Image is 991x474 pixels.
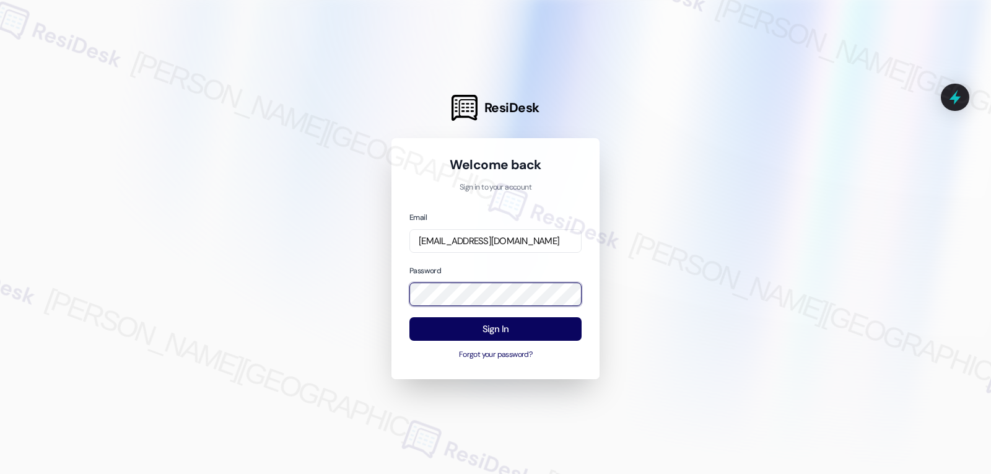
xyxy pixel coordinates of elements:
button: Forgot your password? [409,349,582,361]
input: name@example.com [409,229,582,253]
label: Password [409,266,441,276]
button: Sign In [409,317,582,341]
h1: Welcome back [409,156,582,173]
img: ResiDesk Logo [452,95,478,121]
p: Sign in to your account [409,182,582,193]
label: Email [409,213,427,222]
span: ResiDesk [484,99,539,116]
